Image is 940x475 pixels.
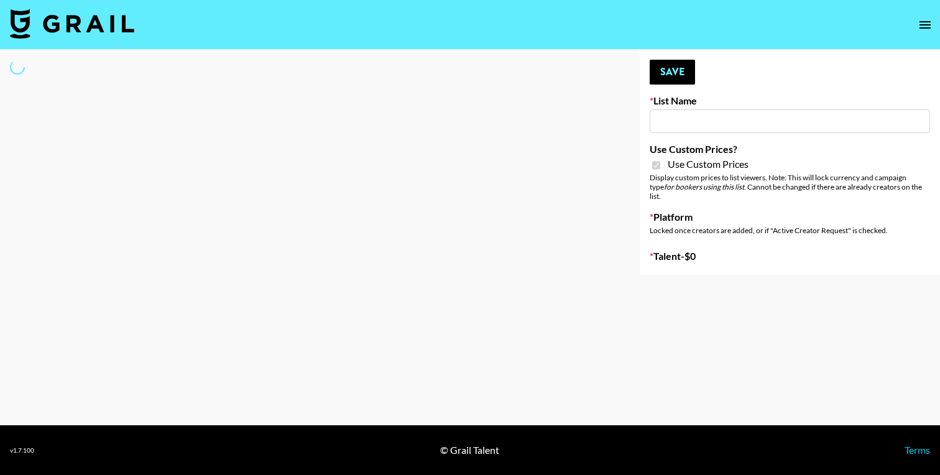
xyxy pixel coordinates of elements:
[650,250,930,262] label: Talent - $ 0
[913,12,938,37] button: open drawer
[650,95,930,107] label: List Name
[650,173,930,201] div: Display custom prices to list viewers. Note: This will lock currency and campaign type . Cannot b...
[650,60,695,85] button: Save
[668,158,749,170] span: Use Custom Prices
[440,444,499,456] div: © Grail Talent
[650,143,930,155] label: Use Custom Prices?
[650,211,930,223] label: Platform
[905,444,930,456] a: Terms
[664,182,744,191] em: for bookers using this list
[650,226,930,235] div: Locked once creators are added, or if "Active Creator Request" is checked.
[10,446,34,454] div: v 1.7.100
[10,9,134,39] img: Grail Talent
